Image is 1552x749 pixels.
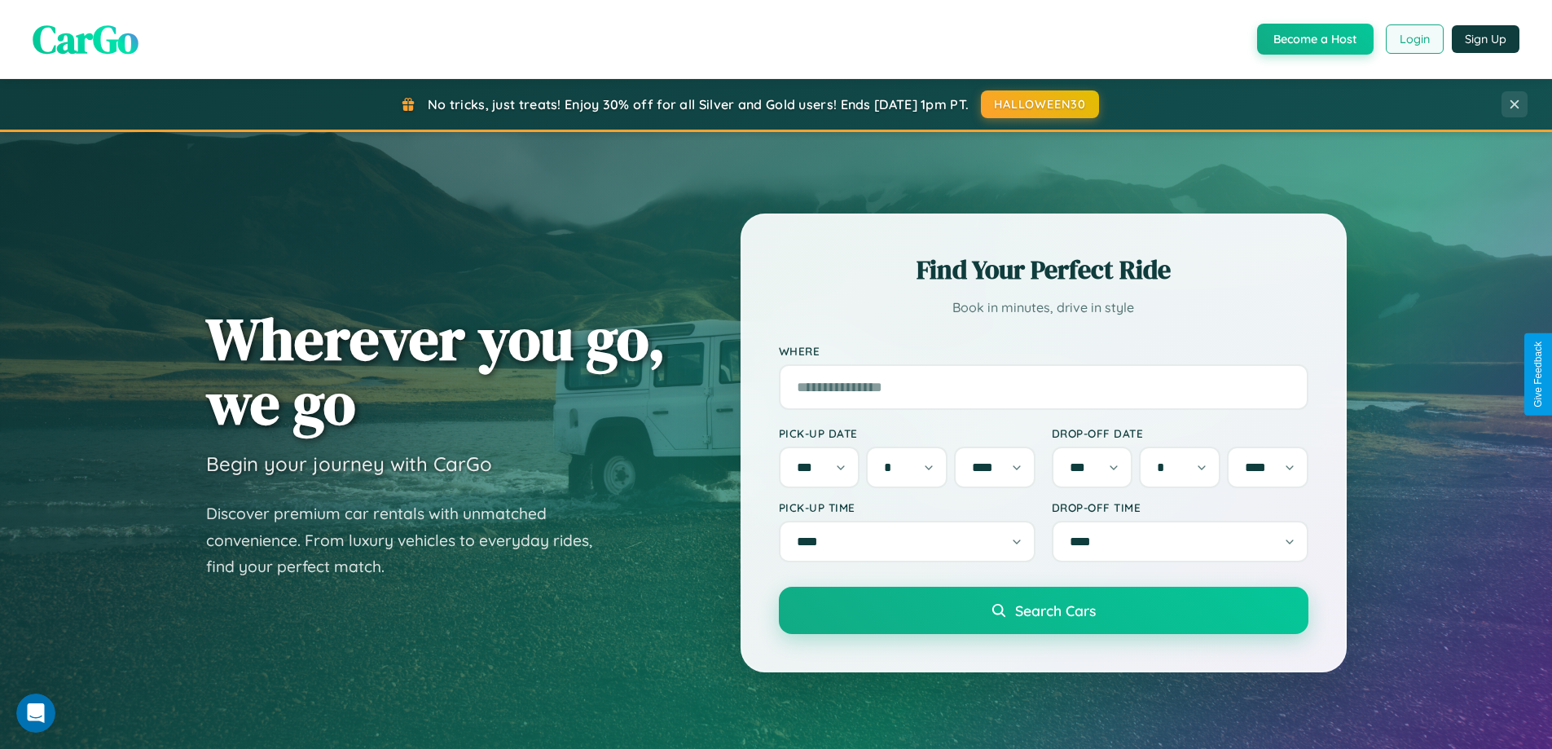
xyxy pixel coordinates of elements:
[206,306,666,435] h1: Wherever you go, we go
[779,296,1308,319] p: Book in minutes, drive in style
[779,344,1308,358] label: Where
[779,587,1308,634] button: Search Cars
[1015,601,1096,619] span: Search Cars
[1052,426,1308,440] label: Drop-off Date
[206,500,613,580] p: Discover premium car rentals with unmatched convenience. From luxury vehicles to everyday rides, ...
[1452,25,1519,53] button: Sign Up
[33,12,138,66] span: CarGo
[981,90,1099,118] button: HALLOWEEN30
[1052,500,1308,514] label: Drop-off Time
[1257,24,1374,55] button: Become a Host
[428,96,969,112] span: No tricks, just treats! Enjoy 30% off for all Silver and Gold users! Ends [DATE] 1pm PT.
[16,694,55,733] iframe: Intercom live chat
[779,426,1035,440] label: Pick-up Date
[206,452,492,476] h3: Begin your journey with CarGo
[779,252,1308,288] h2: Find Your Perfect Ride
[1532,341,1544,408] div: Give Feedback
[779,500,1035,514] label: Pick-up Time
[1386,24,1444,54] button: Login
